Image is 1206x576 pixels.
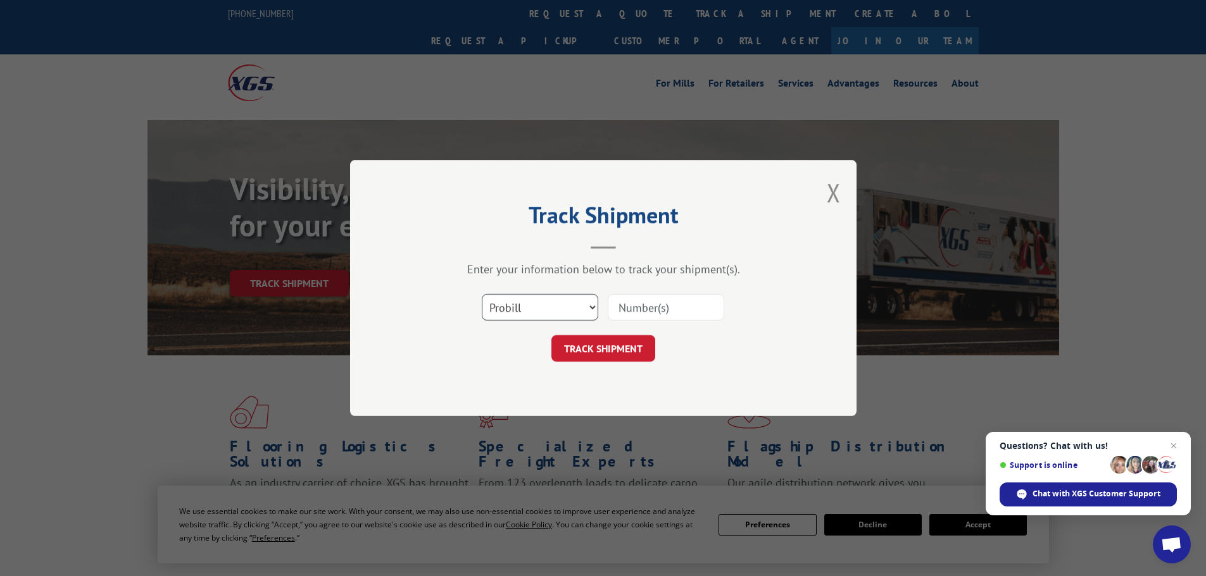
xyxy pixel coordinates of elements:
[1000,482,1177,506] div: Chat with XGS Customer Support
[827,176,841,209] button: Close modal
[413,206,793,230] h2: Track Shipment
[1033,488,1160,499] span: Chat with XGS Customer Support
[1153,525,1191,563] div: Open chat
[413,262,793,276] div: Enter your information below to track your shipment(s).
[1000,460,1106,470] span: Support is online
[1000,441,1177,451] span: Questions? Chat with us!
[608,294,724,321] input: Number(s)
[551,335,655,362] button: TRACK SHIPMENT
[1166,438,1181,453] span: Close chat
